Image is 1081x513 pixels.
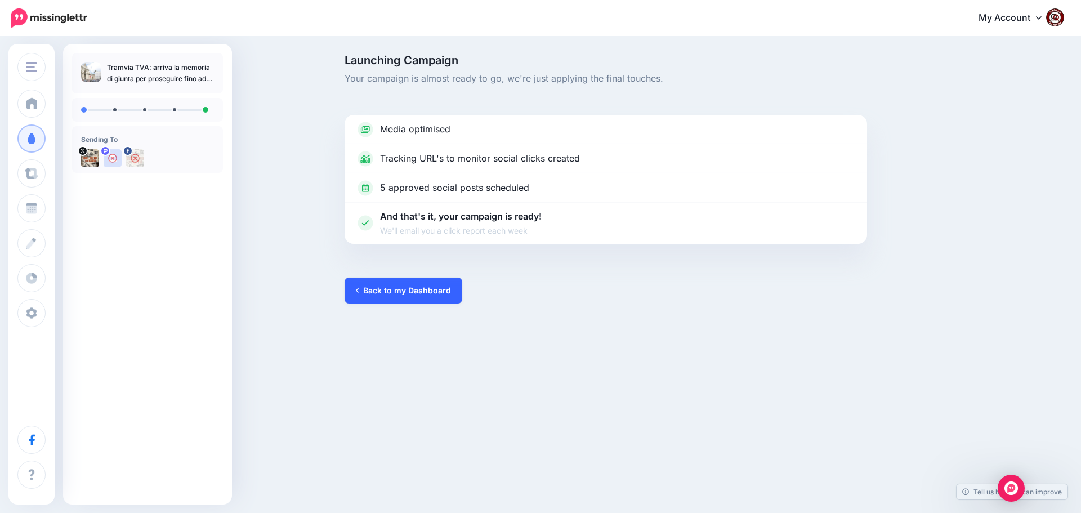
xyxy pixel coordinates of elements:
h4: Sending To [81,135,214,144]
img: user_default_image.png [104,149,122,167]
span: Your campaign is almost ready to go, we're just applying the final touches. [345,72,867,86]
a: Tell us how we can improve [957,484,1067,499]
a: My Account [967,5,1064,32]
div: Open Intercom Messenger [998,475,1025,502]
a: Back to my Dashboard [345,278,462,304]
img: menu.png [26,62,37,72]
p: 5 approved social posts scheduled [380,181,529,195]
p: Media optimised [380,122,450,137]
span: We'll email you a click report each week [380,224,542,237]
span: Launching Campaign [345,55,867,66]
img: Missinglettr [11,8,87,28]
img: 463453305_2684324355074873_6393692129472495966_n-bsa154739.jpg [126,149,144,167]
p: And that's it, your campaign is ready! [380,209,542,237]
img: uTTNWBrh-84924.jpeg [81,149,99,167]
p: Tramvia TVA: arriva la memoria di giunta per proseguire fino ad [GEOGRAPHIC_DATA] [107,62,214,84]
p: Tracking URL's to monitor social clicks created [380,151,580,166]
img: ab30888d0865630b3bf9e9eed877c4bc_thumb.jpg [81,62,101,82]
